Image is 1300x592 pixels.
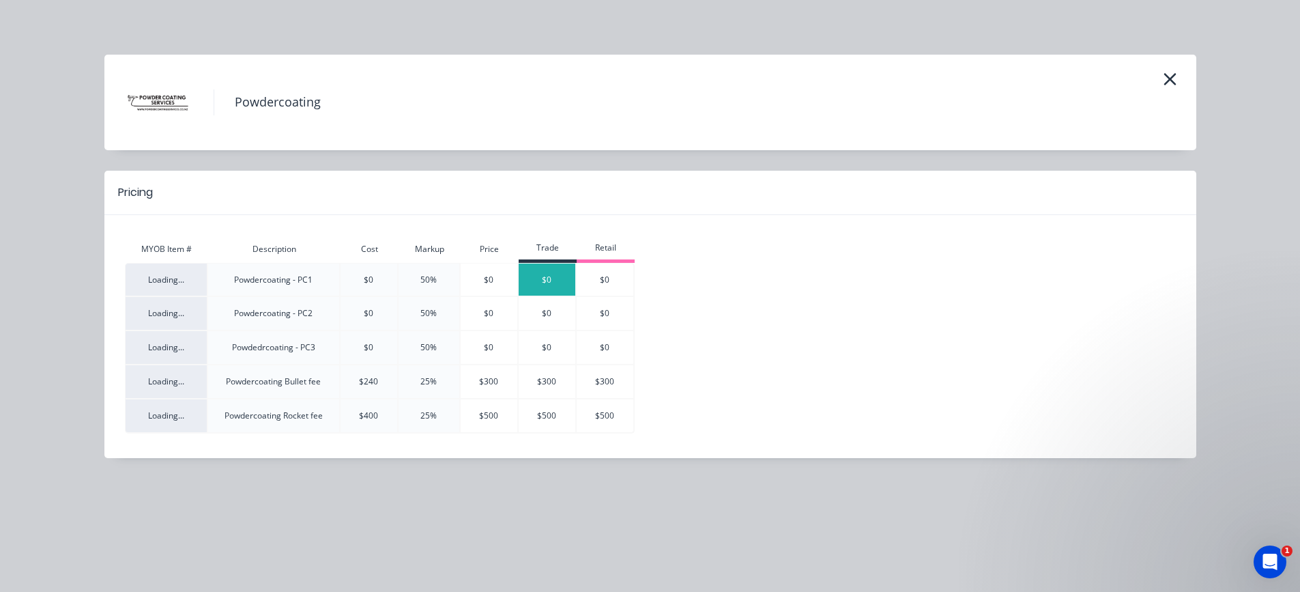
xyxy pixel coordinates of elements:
[399,410,459,422] div: 25%
[341,410,397,422] div: $400
[519,274,575,286] div: $0
[399,341,459,354] div: 50%
[208,376,339,388] div: Powdercoating Bullet fee
[148,410,184,421] span: Loading...
[148,274,184,285] span: Loading...
[148,341,184,353] span: Loading...
[341,307,397,320] div: $0
[461,341,517,354] div: $0
[399,243,461,255] div: Markup
[341,243,399,255] div: Cost
[208,341,339,354] div: Powdedrcoating - PC3
[148,307,184,319] span: Loading...
[577,410,633,422] div: $500
[1254,546,1286,578] iframe: Intercom live chat
[208,243,341,255] div: Description
[208,307,339,320] div: Powdercoating - PC2
[461,274,517,286] div: $0
[577,376,633,388] div: $300
[399,307,459,320] div: 50%
[577,242,635,254] div: Retail
[399,376,459,388] div: 25%
[577,341,633,354] div: $0
[1282,546,1292,556] span: 1
[461,410,517,422] div: $500
[341,274,397,286] div: $0
[341,341,397,354] div: $0
[461,376,517,388] div: $300
[519,341,575,354] div: $0
[519,376,575,388] div: $300
[341,376,397,388] div: $240
[519,307,575,320] div: $0
[125,68,193,137] img: Powdercoating
[461,307,517,320] div: $0
[577,307,633,320] div: $0
[214,89,321,115] h4: Powdercoating
[519,242,577,254] div: Trade
[399,274,459,286] div: 50%
[208,274,339,286] div: Powdercoating - PC1
[125,243,208,255] div: MYOB Item #
[9,5,35,31] button: go back
[240,6,264,31] div: Close
[519,410,575,422] div: $500
[577,274,633,286] div: $0
[461,243,519,255] div: Price
[118,184,153,201] div: Pricing
[208,410,339,422] div: Powdercoating Rocket fee
[148,376,184,387] span: Loading...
